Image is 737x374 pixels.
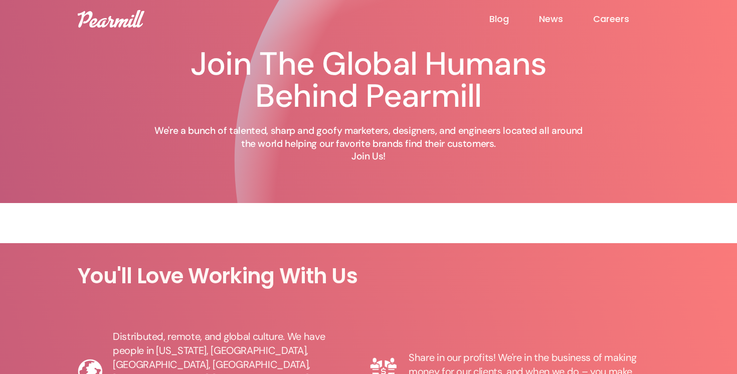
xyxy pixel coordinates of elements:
[78,10,144,28] img: Pearmill logo
[489,13,539,25] a: Blog
[539,13,593,25] a: News
[148,48,589,112] h1: Join The Global Humans Behind Pearmill
[78,263,659,289] h1: You'll Love Working With Us
[593,13,659,25] a: Careers
[148,124,589,163] p: We're a bunch of talented, sharp and goofy marketers, designers, and engineers located all around...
